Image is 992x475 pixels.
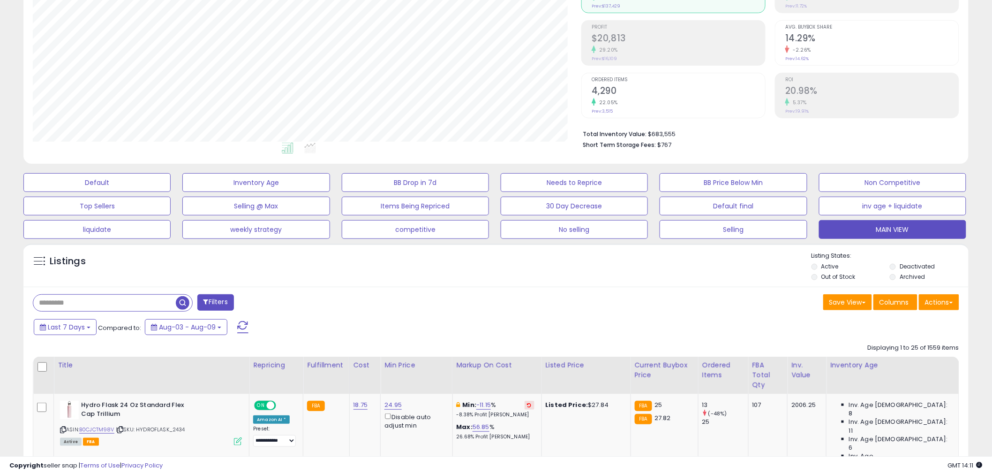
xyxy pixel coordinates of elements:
span: FBA [83,438,99,446]
div: Inventory Age [830,360,955,370]
span: 27.82 [654,414,671,422]
span: Profit [592,25,765,30]
span: $767 [657,140,671,149]
small: 5.37% [789,99,807,106]
span: Ordered Items [592,77,765,83]
button: Last 7 Days [34,319,97,335]
small: Prev: 14.62% [785,56,809,61]
span: ROI [785,77,959,83]
span: 8 [849,409,853,418]
div: Cost [353,360,377,370]
strong: Copyright [9,461,44,470]
div: 25 [702,418,748,426]
div: Fulfillment [307,360,345,370]
div: Amazon AI * [253,415,290,424]
span: Inv. Age [DEMOGRAPHIC_DATA]: [849,418,948,426]
a: 24.95 [384,400,402,410]
div: Preset: [253,426,296,447]
a: 56.85 [473,422,489,432]
b: Min: [463,400,477,409]
button: Selling @ Max [182,197,330,215]
th: The percentage added to the cost of goods (COGS) that forms the calculator for Min & Max prices. [452,357,541,394]
button: Filters [197,294,234,311]
div: 13 [702,401,748,409]
div: Min Price [384,360,448,370]
h2: 14.29% [785,33,959,46]
div: $27.84 [546,401,624,409]
button: Inventory Age [182,173,330,192]
div: Current Buybox Price [635,360,694,380]
a: Terms of Use [80,461,120,470]
button: MAIN VIEW [819,220,966,239]
small: (-48%) [708,410,727,417]
button: Non Competitive [819,173,966,192]
div: Disable auto adjust min [384,412,445,430]
span: ON [255,402,267,410]
div: Ordered Items [702,360,744,380]
span: Last 7 Days [48,322,85,332]
h5: Listings [50,255,86,268]
p: 26.68% Profit [PERSON_NAME] [457,434,534,440]
a: -11.15 [476,400,491,410]
small: Prev: 3,515 [592,108,613,114]
h2: 20.98% [785,85,959,98]
p: Listing States: [812,252,969,260]
a: B0CJCTM98V [79,426,114,434]
img: 21UZPYSzmrL._SL40_.jpg [60,401,79,420]
div: Inv. value [791,360,822,380]
button: Save View [823,294,872,310]
li: $683,555 [583,128,952,139]
button: Aug-03 - Aug-09 [145,319,227,335]
button: Items Being Repriced [342,197,489,215]
label: Deactivated [900,262,935,270]
div: 107 [752,401,781,409]
span: 6 [849,444,853,452]
div: % [457,401,534,418]
span: Inv. Age [DEMOGRAPHIC_DATA]-180: [849,452,952,469]
span: OFF [275,402,290,410]
button: BB Price Below Min [660,173,807,192]
div: Displaying 1 to 25 of 1559 items [868,344,959,352]
b: Short Term Storage Fees: [583,141,656,149]
small: FBA [307,401,324,411]
label: Out of Stock [821,273,856,281]
div: Title [58,360,245,370]
div: 2006.25 [791,401,819,409]
button: Top Sellers [23,197,171,215]
span: 11 [849,427,853,435]
label: Archived [900,273,925,281]
label: Active [821,262,839,270]
div: seller snap | | [9,461,163,470]
small: Prev: 19.91% [785,108,809,114]
small: FBA [635,401,652,411]
button: 30 Day Decrease [501,197,648,215]
button: Default [23,173,171,192]
small: Prev: $16,109 [592,56,617,61]
button: Actions [919,294,959,310]
span: All listings currently available for purchase on Amazon [60,438,82,446]
span: Compared to: [98,323,141,332]
div: Repricing [253,360,299,370]
b: Hydro Flask 24 Oz Standard Flex Cap Trillium [81,401,195,421]
span: Inv. Age [DEMOGRAPHIC_DATA]: [849,435,948,444]
button: weekly strategy [182,220,330,239]
small: 29.20% [596,46,618,54]
button: inv age + liquidate [819,197,966,215]
div: % [457,423,534,440]
div: FBA Total Qty [752,360,784,390]
small: FBA [635,414,652,424]
button: Needs to Reprice [501,173,648,192]
span: 2025-08-17 14:11 GMT [948,461,983,470]
small: Prev: 11.72% [785,3,807,9]
b: Max: [457,422,473,431]
p: -8.38% Profit [PERSON_NAME] [457,412,534,418]
small: Prev: $137,429 [592,3,620,9]
span: Inv. Age [DEMOGRAPHIC_DATA]: [849,401,948,409]
span: Columns [879,298,909,307]
small: 22.05% [596,99,618,106]
div: ASIN: [60,401,242,444]
small: -2.26% [789,46,811,54]
button: competitive [342,220,489,239]
button: liquidate [23,220,171,239]
button: No selling [501,220,648,239]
